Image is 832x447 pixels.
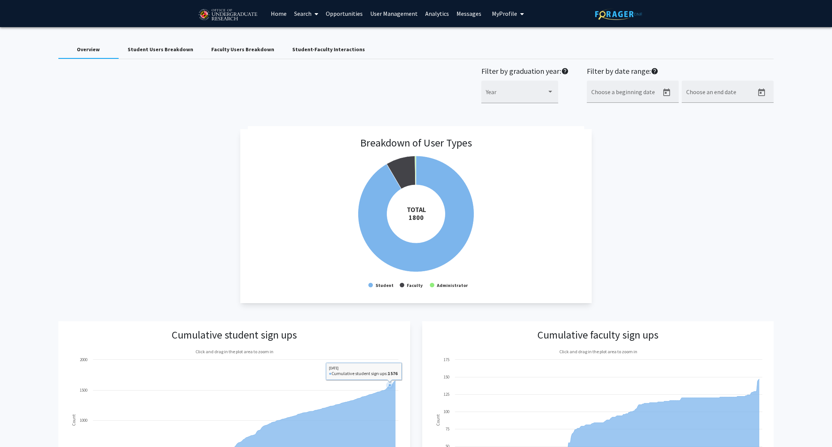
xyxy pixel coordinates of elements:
text: 125 [444,392,449,397]
a: Search [290,0,322,27]
text: Count [435,415,440,426]
iframe: Chat [6,413,32,441]
text: Click and drag in the plot area to zoom in [195,349,273,354]
a: Opportunities [322,0,366,27]
mat-icon: help [561,67,569,76]
text: Click and drag in the plot area to zoom in [559,349,637,354]
text: 175 [444,357,449,362]
text: 100 [444,409,449,414]
text: Count [71,415,76,426]
tspan: TOTAL 1800 [406,205,426,222]
div: Faculty Users Breakdown [211,46,274,53]
h3: Breakdown of User Types [360,137,472,150]
text: Administrator [437,282,468,288]
h3: Cumulative faculty sign ups [537,329,658,342]
text: 2000 [80,357,87,362]
text: 1500 [80,388,87,393]
h2: Filter by graduation year: [481,67,569,78]
img: ForagerOne Logo [595,8,642,20]
h2: Filter by date range: [587,67,774,78]
div: Overview [77,46,100,53]
text: 1000 [80,418,87,423]
a: Home [267,0,290,27]
span: My Profile [492,10,517,17]
mat-icon: help [651,67,658,76]
div: Student Users Breakdown [128,46,193,53]
button: Open calendar [754,85,769,100]
text: Student [376,282,394,288]
text: Faculty [407,282,423,288]
button: Open calendar [659,85,674,100]
a: User Management [366,0,421,27]
text: 150 [444,374,449,380]
text: 75 [446,426,449,432]
div: Student-Faculty Interactions [292,46,365,53]
img: University of Maryland Logo [196,6,260,24]
a: Analytics [421,0,453,27]
a: Messages [453,0,485,27]
h3: Cumulative student sign ups [172,329,297,342]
